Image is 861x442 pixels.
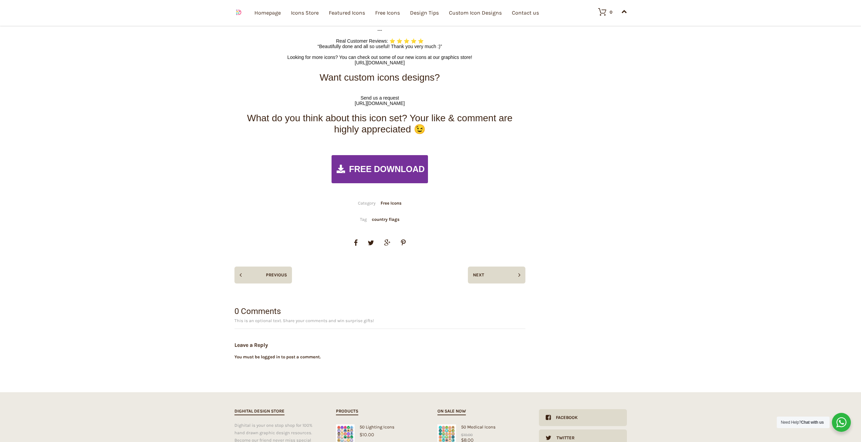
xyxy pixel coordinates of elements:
h2: Products [336,407,358,415]
div: Tag [234,216,525,223]
div: 0 [610,10,612,14]
span: FREE DOWNLOAD [349,164,425,174]
div: 50 Medical Icons [437,424,525,429]
span: $ [360,432,362,437]
a: Facebook [539,409,627,426]
div: Facebook [551,409,578,426]
h2: On sale now [437,407,466,415]
div: This is an optional text. Share your comments and win surprise gifts! [234,318,525,329]
div: NEXT [473,267,484,283]
a: 0 [591,8,612,16]
span: Need Help? [781,420,824,425]
div: Category [234,200,525,206]
span: $ [461,433,463,437]
bdi: 10.00 [461,433,473,437]
h2: Dighital Design Store [234,407,285,415]
h2: 0 Comments [234,307,525,315]
a: You must be logged in to post a comment. [234,354,321,359]
a: country flags [372,216,400,223]
h3: Leave a Reply [234,342,525,351]
div: PREVIOUS [266,267,287,283]
a: Free Icons [381,200,402,206]
bdi: 10.00 [360,432,374,437]
h2: What do you think about this icon set? Your like & comment are highly appreciated 😉 [241,113,519,135]
h2: Want custom icons designs? [241,72,519,83]
div: 50 Lighting Icons [336,424,424,429]
strong: Chat with us [801,420,824,425]
a: 50 Lighting Icons$10.00 [336,424,424,437]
